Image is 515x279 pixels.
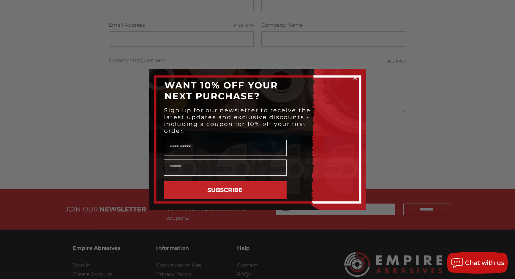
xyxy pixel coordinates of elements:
button: Close dialog [352,74,359,82]
button: SUBSCRIBE [164,181,287,199]
input: Email [164,160,287,176]
span: Chat with us [465,260,504,266]
button: Chat with us [447,252,508,274]
span: WANT 10% OFF YOUR NEXT PURCHASE? [164,80,278,101]
span: Sign up for our newsletter to receive the latest updates and exclusive discounts - including a co... [164,107,311,134]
